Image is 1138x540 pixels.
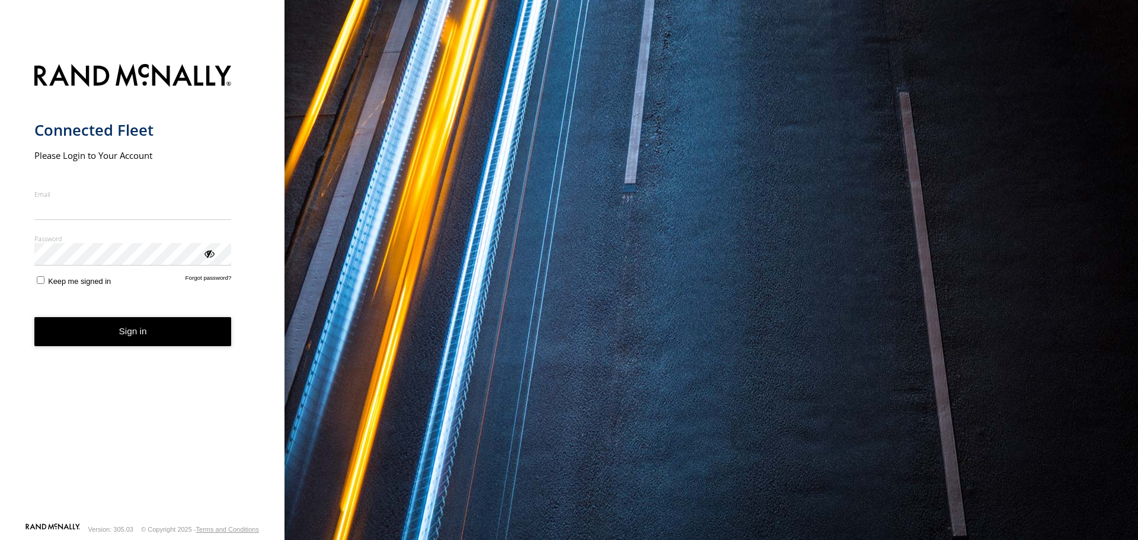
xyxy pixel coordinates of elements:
h2: Please Login to Your Account [34,149,232,161]
label: Email [34,190,232,199]
span: Keep me signed in [48,277,111,286]
a: Visit our Website [25,523,80,535]
div: © Copyright 2025 - [141,526,259,533]
h1: Connected Fleet [34,120,232,140]
div: ViewPassword [203,247,215,259]
a: Terms and Conditions [196,526,259,533]
button: Sign in [34,317,232,346]
form: main [34,57,251,522]
label: Password [34,234,232,243]
input: Keep me signed in [37,276,44,284]
a: Forgot password? [186,274,232,286]
div: Version: 305.03 [88,526,133,533]
img: Rand McNally [34,62,232,92]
